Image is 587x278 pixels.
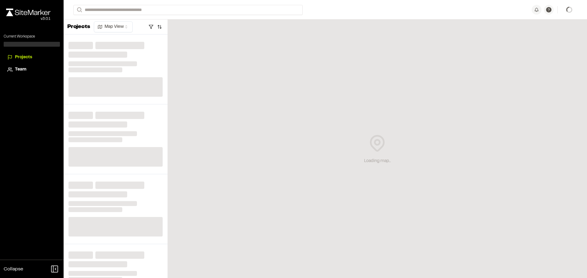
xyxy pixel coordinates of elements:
span: Collapse [4,265,23,273]
span: Projects [15,54,32,61]
a: Team [7,66,56,73]
div: Oh geez...please don't... [6,16,50,22]
div: Loading map... [364,158,391,164]
span: Team [15,66,26,73]
p: Current Workspace [4,34,60,39]
img: rebrand.png [6,9,50,16]
a: Projects [7,54,56,61]
button: Search [73,5,84,15]
p: Projects [67,23,90,31]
